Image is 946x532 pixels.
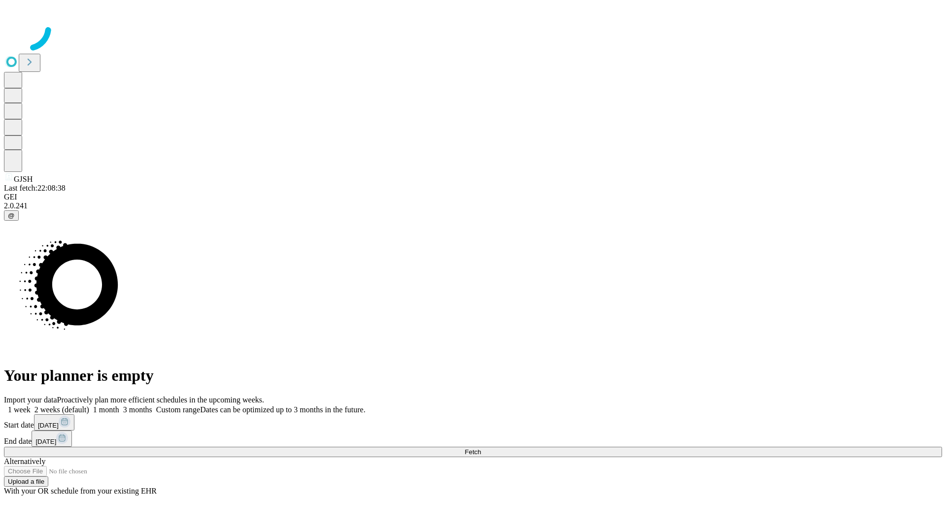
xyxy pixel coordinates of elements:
[34,405,89,414] span: 2 weeks (default)
[200,405,365,414] span: Dates can be optimized up to 3 months in the future.
[14,175,33,183] span: GJSH
[57,396,264,404] span: Proactively plan more efficient schedules in the upcoming weeks.
[4,414,942,431] div: Start date
[465,448,481,456] span: Fetch
[4,457,45,465] span: Alternatively
[4,476,48,487] button: Upload a file
[4,184,66,192] span: Last fetch: 22:08:38
[34,414,74,431] button: [DATE]
[156,405,200,414] span: Custom range
[123,405,152,414] span: 3 months
[4,447,942,457] button: Fetch
[8,212,15,219] span: @
[93,405,119,414] span: 1 month
[38,422,59,429] span: [DATE]
[4,431,942,447] div: End date
[4,210,19,221] button: @
[32,431,72,447] button: [DATE]
[4,201,942,210] div: 2.0.241
[35,438,56,445] span: [DATE]
[4,487,157,495] span: With your OR schedule from your existing EHR
[4,193,942,201] div: GEI
[4,396,57,404] span: Import your data
[4,366,942,385] h1: Your planner is empty
[8,405,31,414] span: 1 week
